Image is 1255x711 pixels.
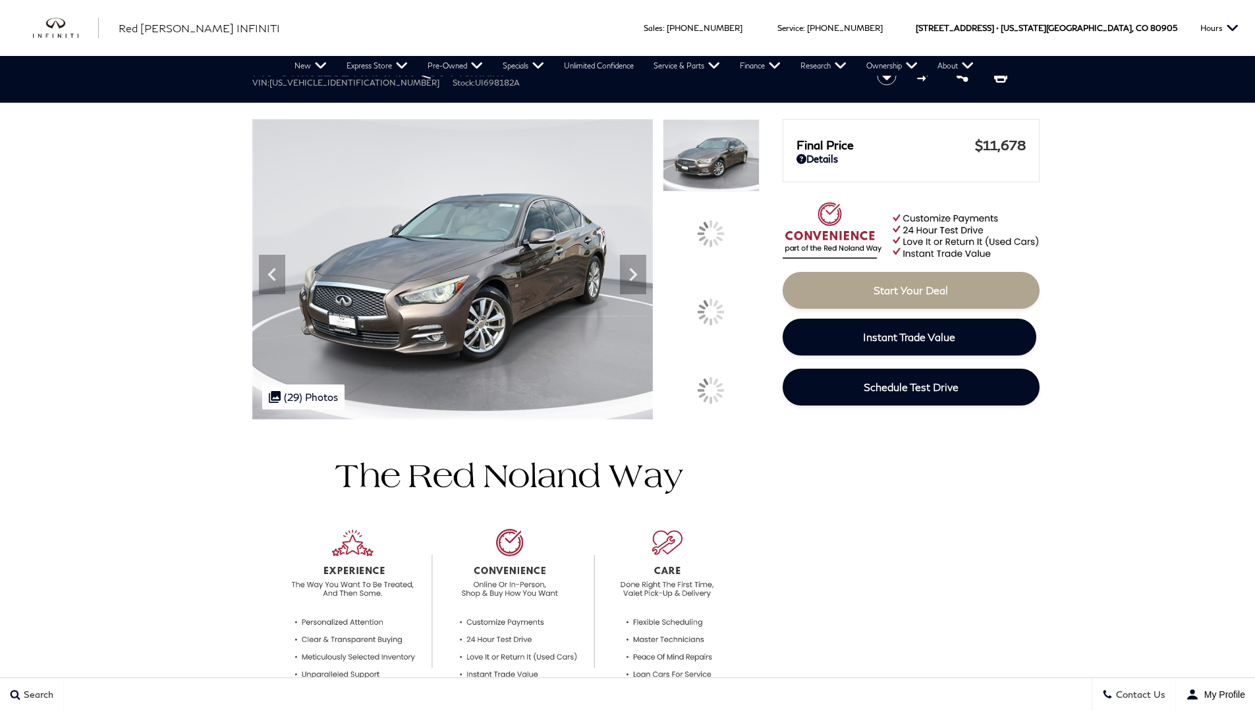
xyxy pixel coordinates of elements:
a: New [285,56,337,76]
span: Service [777,23,803,33]
nav: Main Navigation [285,56,984,76]
a: Research [791,56,856,76]
span: My Profile [1199,689,1245,700]
span: Schedule Test Drive [864,381,959,393]
a: [STREET_ADDRESS] • [US_STATE][GEOGRAPHIC_DATA], CO 80905 [916,23,1177,33]
span: Final Price [796,138,975,152]
a: Service & Parts [644,56,730,76]
a: Finance [730,56,791,76]
a: Details [796,153,1026,165]
span: Search [20,689,53,700]
img: Used 2014 Chestnut Bronze INFINITI Premium image 1 [252,119,654,419]
img: INFINITI [33,18,99,39]
span: [US_VEHICLE_IDENTIFICATION_NUMBER] [269,78,439,88]
span: Start Your Deal [874,284,948,296]
span: $11,678 [975,137,1026,153]
a: Schedule Test Drive [783,369,1040,406]
span: : [663,23,665,33]
a: About [928,56,984,76]
span: Instant Trade Value [863,330,955,343]
div: (29) Photos [262,384,345,409]
button: Compare vehicle [915,66,935,86]
button: user-profile-menu [1176,678,1255,711]
span: UI698182A [475,78,520,88]
a: [PHONE_NUMBER] [667,23,742,33]
a: Unlimited Confidence [554,56,644,76]
a: Express Store [337,56,418,76]
span: Sales [644,23,663,33]
span: Red [PERSON_NAME] INFINITI [119,22,280,34]
a: Red [PERSON_NAME] INFINITI [119,20,280,36]
a: Ownership [856,56,928,76]
a: [PHONE_NUMBER] [807,23,883,33]
span: Contact Us [1113,689,1165,700]
img: Used 2014 Chestnut Bronze INFINITI Premium image 1 [663,119,759,192]
a: infiniti [33,18,99,39]
a: Pre-Owned [418,56,493,76]
a: Instant Trade Value [783,319,1036,355]
span: Stock: [453,78,475,88]
a: Final Price $11,678 [796,137,1026,153]
a: Specials [493,56,554,76]
a: Start Your Deal [783,272,1040,309]
span: VIN: [252,78,269,88]
span: : [803,23,805,33]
